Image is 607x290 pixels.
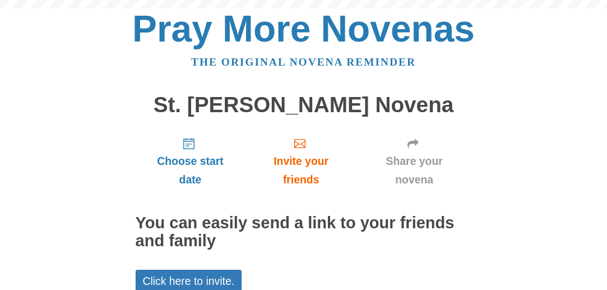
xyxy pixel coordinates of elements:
[136,128,245,195] a: Choose start date
[147,152,234,189] span: Choose start date
[136,214,472,250] h2: You can easily send a link to your friends and family
[368,152,461,189] span: Share your novena
[245,128,356,195] a: Invite your friends
[256,152,345,189] span: Invite your friends
[357,128,472,195] a: Share your novena
[132,8,475,49] a: Pray More Novenas
[136,93,472,117] h1: St. [PERSON_NAME] Novena
[191,56,416,68] a: The original novena reminder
